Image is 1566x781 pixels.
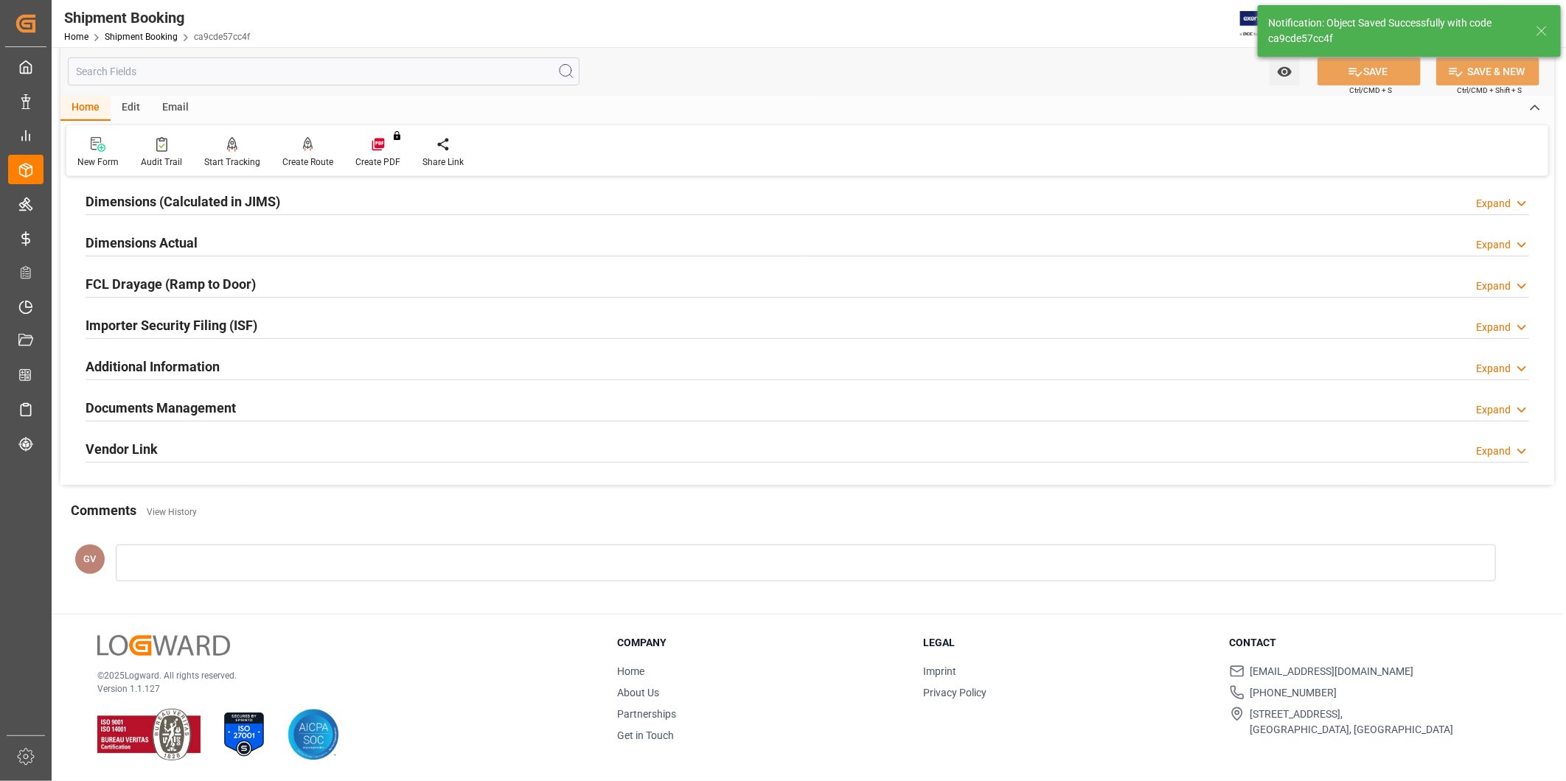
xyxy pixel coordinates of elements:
[923,665,956,677] a: Imprint
[1250,685,1337,701] span: [PHONE_NUMBER]
[86,233,198,253] h2: Dimensions Actual
[97,669,580,682] p: © 2025 Logward. All rights reserved.
[282,155,333,169] div: Create Route
[71,500,136,520] h2: Comments
[141,155,182,169] div: Audit Trail
[60,96,111,121] div: Home
[97,635,230,656] img: Logward Logo
[1457,85,1522,96] span: Ctrl/CMD + Shift + S
[84,553,97,564] span: GV
[86,357,220,377] h2: Additional Information
[617,665,644,677] a: Home
[422,155,464,169] div: Share Link
[1250,707,1454,738] span: [STREET_ADDRESS], [GEOGRAPHIC_DATA], [GEOGRAPHIC_DATA]
[617,729,674,741] a: Get in Touch
[97,709,201,760] img: ISO 9001 & ISO 14001 Certification
[151,96,200,121] div: Email
[923,687,986,698] a: Privacy Policy
[1230,635,1517,651] h3: Contact
[617,687,659,698] a: About Us
[1476,196,1511,211] div: Expand
[86,398,236,418] h2: Documents Management
[86,315,257,335] h2: Importer Security Filing (ISF)
[617,708,676,720] a: Partnerships
[288,709,339,760] img: AICPA SOC
[105,32,178,42] a: Shipment Booking
[1476,237,1511,253] div: Expand
[1476,444,1511,459] div: Expand
[64,32,88,42] a: Home
[1476,320,1511,335] div: Expand
[111,96,151,121] div: Edit
[1268,15,1522,46] div: Notification: Object Saved Successfully with code ca9cde57cc4f
[1476,402,1511,418] div: Expand
[1476,361,1511,377] div: Expand
[1240,11,1291,37] img: Exertis%20JAM%20-%20Email%20Logo.jpg_1722504956.jpg
[97,682,580,696] p: Version 1.1.127
[1349,85,1392,96] span: Ctrl/CMD + S
[1436,57,1539,85] button: SAVE & NEW
[86,192,280,211] h2: Dimensions (Calculated in JIMS)
[64,7,250,29] div: Shipment Booking
[86,439,158,459] h2: Vendor Link
[1250,664,1414,679] span: [EMAIL_ADDRESS][DOMAIN_NAME]
[86,274,256,294] h2: FCL Drayage (Ramp to Door)
[147,507,197,517] a: View History
[1476,279,1511,294] div: Expand
[923,635,1211,651] h3: Legal
[218,709,270,760] img: ISO 27001 Certification
[1318,57,1421,85] button: SAVE
[204,155,260,169] div: Start Tracking
[617,635,905,651] h3: Company
[1270,57,1300,85] button: open menu
[77,155,119,169] div: New Form
[68,57,580,85] input: Search Fields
